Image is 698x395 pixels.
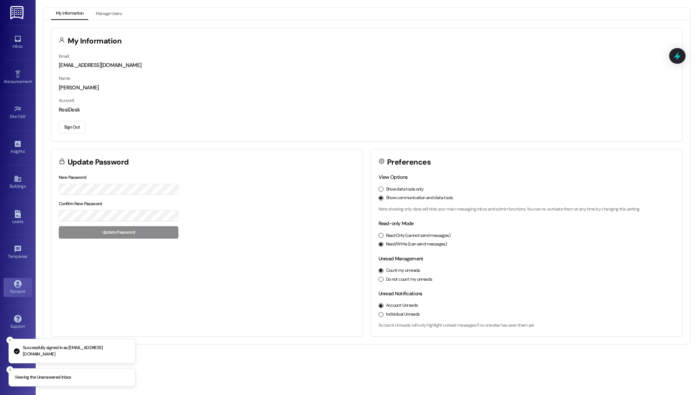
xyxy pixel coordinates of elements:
p: Viewing the Unanswered inbox [15,374,71,381]
h3: My Information [68,37,122,45]
a: Buildings [4,173,32,192]
button: My Information [51,8,88,20]
span: • [25,148,26,153]
label: Unread Management [379,255,423,262]
label: Read-only Mode [379,220,414,227]
label: View Options [379,174,408,180]
a: Account [4,278,32,297]
span: • [26,113,27,118]
label: Do not count my unreads [386,276,432,283]
a: Site Visit • [4,103,32,122]
label: Account Unreads [386,302,418,309]
span: • [27,253,28,258]
label: Count my unreads [386,267,420,274]
button: Close toast [6,366,14,373]
button: Manage Users [91,8,127,20]
button: Sign Out [59,121,85,134]
p: Successfully signed in as [EMAIL_ADDRESS][DOMAIN_NAME] [23,345,129,357]
button: Close toast [6,337,14,344]
label: Account [59,98,74,103]
a: Leads [4,208,32,227]
label: Show data tools only [386,186,424,193]
label: Email [59,53,69,59]
label: Confirm New Password [59,201,102,207]
label: Name [59,76,70,81]
a: Insights • [4,138,32,157]
span: • [32,78,33,83]
h3: Preferences [387,158,431,166]
label: Read/Write (can send messages) [386,241,447,248]
a: Inbox [4,33,32,52]
label: Individual Unreads [386,311,420,318]
p: 'Account Unreads' will only highlight unread messages if no one else has seen them yet. [379,322,675,329]
label: Show communication and data tools [386,195,453,201]
label: Read Only (cannot send messages) [386,233,450,239]
label: Unread Notifications [379,290,422,297]
a: Templates • [4,243,32,262]
div: ResiDesk [59,106,675,114]
img: ResiDesk Logo [10,6,25,19]
div: [PERSON_NAME] [59,84,675,92]
label: New Password [59,175,87,180]
p: Note: showing only data will hide your main messaging inbox and admin functions. You can re-activ... [379,206,675,213]
h3: Update Password [68,158,129,166]
div: [EMAIL_ADDRESS][DOMAIN_NAME] [59,62,675,69]
a: Support [4,313,32,332]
